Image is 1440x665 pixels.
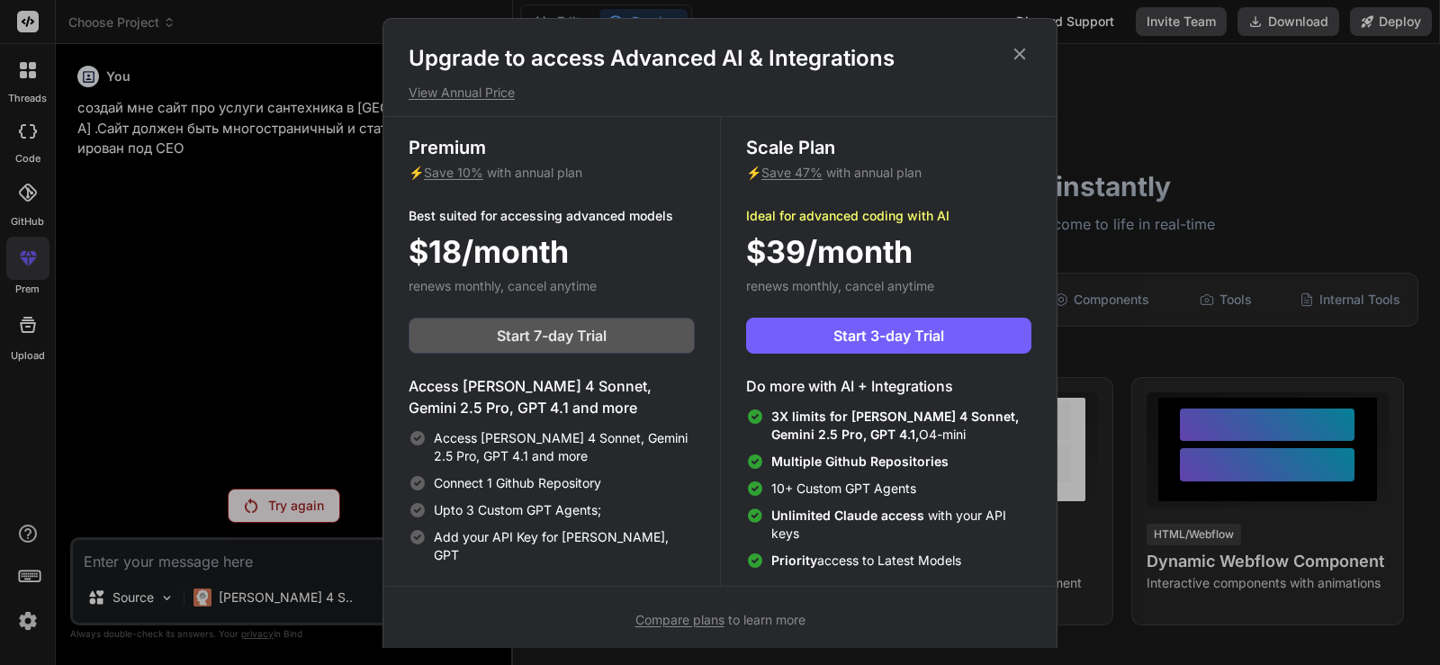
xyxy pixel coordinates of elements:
[771,409,1019,442] span: 3X limits for [PERSON_NAME] 4 Sonnet, Gemini 2.5 Pro, GPT 4.1,
[434,474,601,492] span: Connect 1 Github Repository
[746,229,913,274] span: $39/month
[434,429,695,465] span: Access [PERSON_NAME] 4 Sonnet, Gemini 2.5 Pro, GPT 4.1 and more
[409,207,695,225] p: Best suited for accessing advanced models
[771,454,949,469] span: Multiple Github Repositories
[409,44,1031,73] h1: Upgrade to access Advanced AI & Integrations
[771,552,961,570] span: access to Latest Models
[635,612,805,627] span: to learn more
[746,207,1031,225] p: Ideal for advanced coding with AI
[833,325,944,346] span: Start 3-day Trial
[746,135,1031,160] h3: Scale Plan
[635,612,724,627] span: Compare plans
[497,325,607,346] span: Start 7-day Trial
[771,508,928,523] span: Unlimited Claude access
[409,229,569,274] span: $18/month
[409,84,1031,102] p: View Annual Price
[746,164,1031,182] p: ⚡ with annual plan
[424,165,483,180] span: Save 10%
[434,528,695,564] span: Add your API Key for [PERSON_NAME], GPT
[771,480,916,498] span: 10+ Custom GPT Agents
[409,164,695,182] p: ⚡ with annual plan
[746,318,1031,354] button: Start 3-day Trial
[409,318,695,354] button: Start 7-day Trial
[771,553,817,568] span: Priority
[409,135,695,160] h3: Premium
[761,165,823,180] span: Save 47%
[409,375,695,418] h4: Access [PERSON_NAME] 4 Sonnet, Gemini 2.5 Pro, GPT 4.1 and more
[746,278,934,293] span: renews monthly, cancel anytime
[409,278,597,293] span: renews monthly, cancel anytime
[771,408,1031,444] span: O4-mini
[746,375,1031,397] h4: Do more with AI + Integrations
[771,507,1031,543] span: with your API keys
[434,501,601,519] span: Upto 3 Custom GPT Agents;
